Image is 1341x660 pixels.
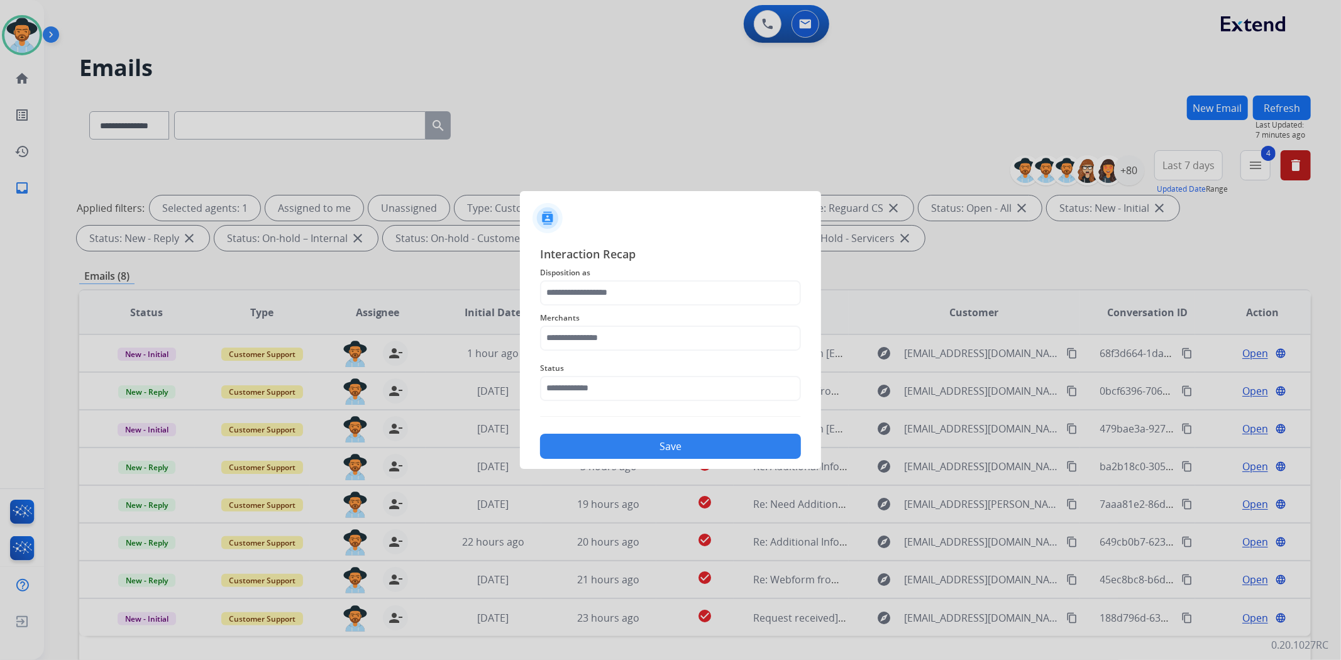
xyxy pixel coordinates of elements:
[540,265,801,280] span: Disposition as
[1271,637,1328,652] p: 0.20.1027RC
[540,416,801,417] img: contact-recap-line.svg
[540,434,801,459] button: Save
[540,311,801,326] span: Merchants
[540,361,801,376] span: Status
[540,245,801,265] span: Interaction Recap
[533,203,563,233] img: contactIcon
